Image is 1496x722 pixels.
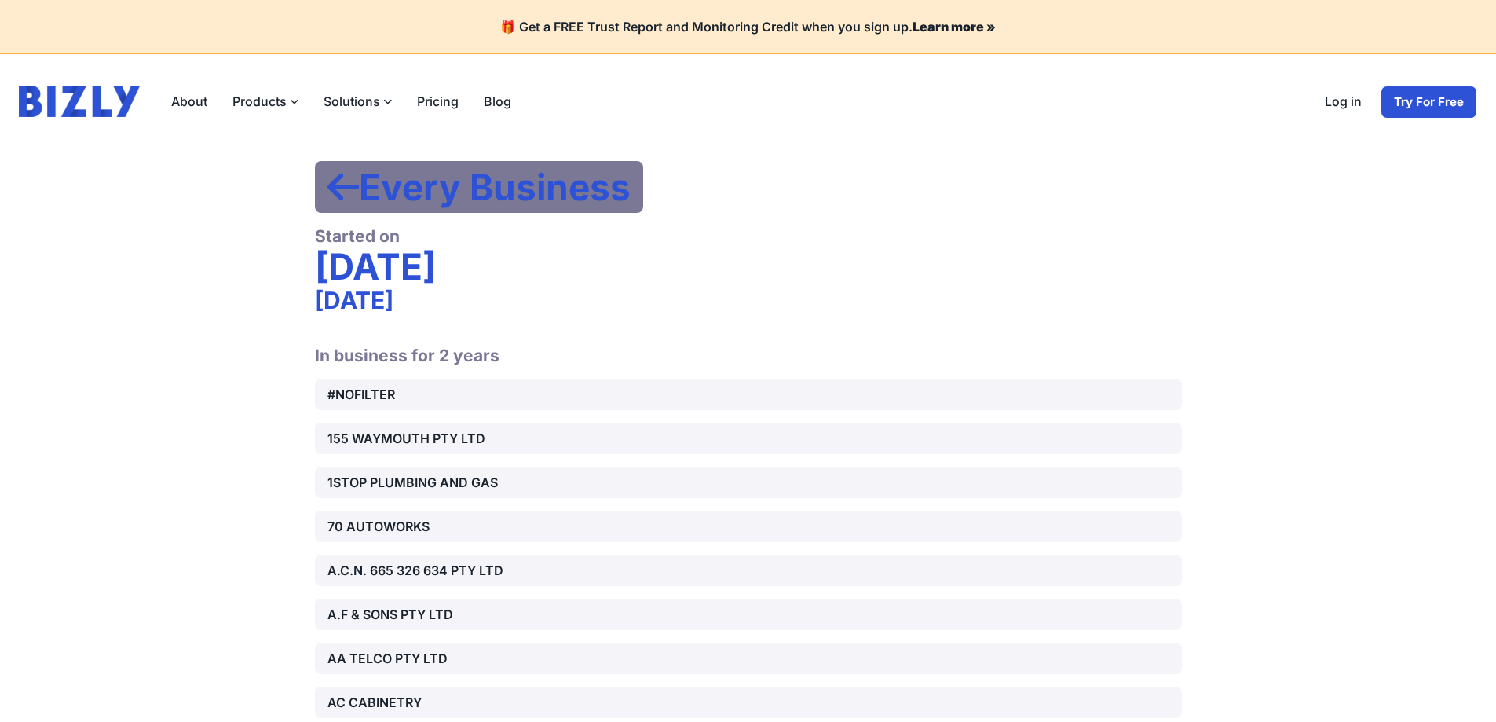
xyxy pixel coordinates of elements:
[315,225,1182,247] div: Started on
[315,467,1182,498] a: 1STOP PLUMBING AND GAS
[159,86,220,117] a: About
[315,423,1182,454] a: 155 WAYMOUTH PTY LTD
[315,161,643,213] a: Every Business
[327,693,604,712] div: AC CABINETRY
[327,429,604,448] div: 155 WAYMOUTH PTY LTD
[19,19,1477,35] h4: 🎁 Get a FREE Trust Report and Monitoring Credit when you sign up.
[315,379,1182,410] a: #NOFILTER
[315,286,1182,314] div: [DATE]
[404,86,471,117] a: Pricing
[327,605,604,624] div: A.F & SONS PTY LTD
[220,86,311,117] label: Products
[327,649,604,668] div: AA TELCO PTY LTD
[327,473,604,492] div: 1STOP PLUMBING AND GAS
[327,561,604,580] div: A.C.N. 665 326 634 PTY LTD
[327,517,604,536] div: 70 AUTOWORKS
[19,86,140,117] img: bizly_logo.svg
[315,599,1182,630] a: A.F & SONS PTY LTD
[315,247,1182,286] div: [DATE]
[311,86,404,117] label: Solutions
[315,643,1182,674] a: AA TELCO PTY LTD
[1312,86,1374,119] a: Log in
[1381,86,1477,119] a: Try For Free
[315,687,1182,718] a: AC CABINETRY
[471,86,524,117] a: Blog
[315,511,1182,542] a: 70 AUTOWORKS
[315,327,1182,366] h2: In business for 2 years
[913,19,996,35] a: Learn more »
[315,555,1182,586] a: A.C.N. 665 326 634 PTY LTD
[327,385,604,404] div: #NOFILTER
